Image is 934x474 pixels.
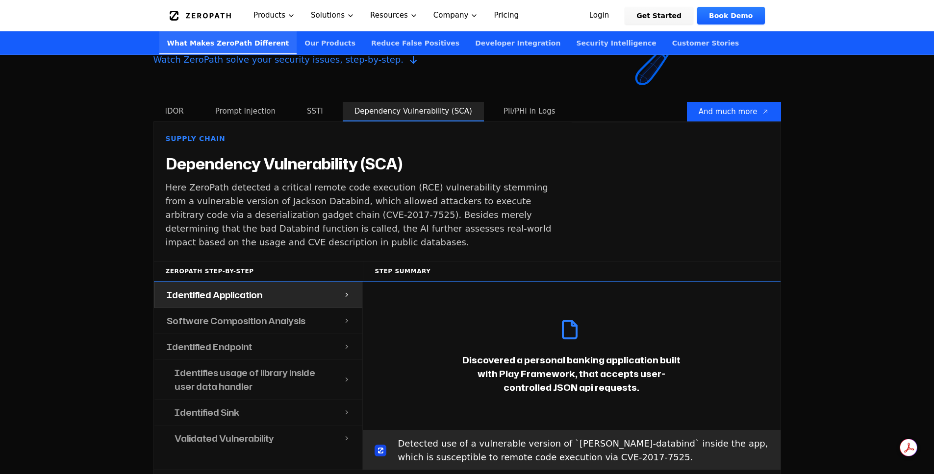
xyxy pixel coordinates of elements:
a: Developer Integration [467,31,568,54]
span: Supply Chain [166,134,226,143]
span: Watch ZeroPath solve your security issues, step-by-step. [153,53,483,67]
a: Book Demo [697,7,764,24]
button: Identified Sink [154,400,362,426]
button: Identified Endpoint [154,334,362,360]
h4: Identified Application [167,288,262,302]
a: Security Intelligence [568,31,664,54]
button: SSTI [295,102,335,121]
h4: Identifies usage of library inside user data handler [175,366,336,393]
button: Software Composition Analysis [154,308,362,334]
p: Discovered a personal banking application built with Play Framework, that accepts user-controlled... [462,353,682,394]
h4: Dependency Vulnerability (SCA) [166,155,403,173]
button: PII/PHI in Logs [492,102,567,121]
a: Reduce False Positives [363,31,467,54]
div: Detected use of a vulnerable version of `[PERSON_NAME]-databind` inside the app, which is suscept... [363,430,781,470]
h4: Identified Endpoint [167,340,252,354]
h4: Validated Vulnerability [175,431,274,445]
p: Here ZeroPath detected a critical remote code execution (RCE) vulnerability stemming from a vulne... [166,181,560,249]
button: Identified Application [154,282,362,308]
button: IDOR [153,102,196,121]
a: And much more [687,102,781,121]
button: Prompt Injection [203,102,287,121]
a: Customer Stories [664,31,747,54]
a: Our Products [297,31,363,54]
button: Validated Vulnerability [154,426,362,451]
div: Step Summary [363,261,781,282]
a: What Makes ZeroPath Different [159,31,297,54]
div: ZeroPath Step-by-Step [154,261,363,282]
button: Identifies usage of library inside user data handler [154,360,362,400]
button: Dependency Vulnerability (SCA) [343,102,484,121]
a: Get Started [625,7,693,24]
h4: Software Composition Analysis [167,314,305,328]
a: Login [578,7,621,24]
h4: Identified Sink [175,405,239,419]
